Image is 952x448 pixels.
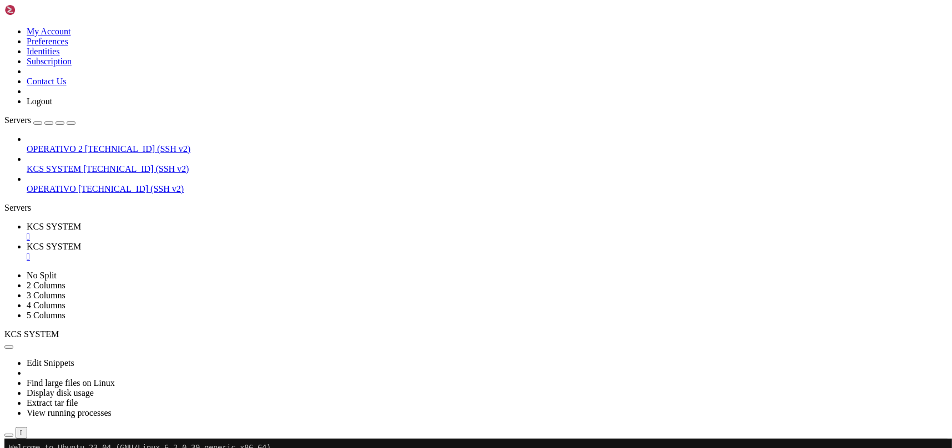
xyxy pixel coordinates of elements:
[4,250,89,258] span: ubuntu@vps-08acaf7e
[27,154,948,174] li: KCS SYSTEM [TECHNICAL_ID] (SSH v2)
[27,27,71,36] a: My Account
[27,222,81,231] span: KCS SYSTEM
[27,310,66,320] a: 5 Columns
[27,144,948,154] a: OPERATIVO 2 [TECHNICAL_ID] (SSH v2)
[4,250,807,259] x-row: : $
[27,358,74,368] a: Edit Snippets
[27,271,57,280] a: No Split
[4,146,807,155] x-row: To see these additional updates run: apt list --upgradable
[27,301,66,310] a: 4 Columns
[27,96,52,106] a: Logout
[4,174,807,184] x-row: For upgrade information, please visit:
[27,164,81,174] span: KCS SYSTEM
[27,57,72,66] a: Subscription
[27,378,115,388] a: Find large files on Linux
[27,164,948,174] a: KCS SYSTEM [TECHNICAL_ID] (SSH v2)
[27,291,66,300] a: 3 Columns
[27,408,112,418] a: View running processes
[4,61,807,70] x-row: System information as of [DATE]
[27,134,948,154] li: OPERATIVO 2 [TECHNICAL_ID] (SSH v2)
[4,42,807,52] x-row: * Support: [URL][DOMAIN_NAME]
[83,164,189,174] span: [TECHNICAL_ID] (SSH v2)
[4,329,59,339] span: KCS SYSTEM
[27,242,948,262] a: KCS SYSTEM
[27,144,83,154] span: OPERATIVO 2
[27,47,60,56] a: Identities
[4,212,807,221] x-row: Run 'do-release-upgrade' to upgrade to it.
[4,4,807,14] x-row: Welcome to Ubuntu 23.04 (GNU/Linux 6.2.0-39-generic x86_64)
[27,388,94,398] a: Display disk usage
[27,232,948,242] a: 
[27,174,948,194] li: OPERATIVO [TECHNICAL_ID] (SSH v2)
[4,203,948,213] div: Servers
[4,184,807,193] x-row: [URL][DOMAIN_NAME]
[93,250,98,258] span: ~
[27,184,76,194] span: OPERATIVO
[4,165,807,174] x-row: Your Ubuntu release is not supported anymore.
[4,115,75,125] a: Servers
[4,136,807,146] x-row: 1 update can be applied immediately.
[27,398,78,408] a: Extract tar file
[4,23,807,33] x-row: * Documentation: [URL][DOMAIN_NAME]
[4,240,807,250] x-row: Last login: [DATE] from [TECHNICAL_ID]
[27,242,81,251] span: KCS SYSTEM
[4,99,807,108] x-row: Memory usage: 74% IPv4 address for ens3: [TECHNICAL_ID]
[4,4,68,16] img: Shellngn
[4,80,807,89] x-row: System load: 0.2 Processes: 193
[112,250,117,259] div: (23, 26)
[4,89,807,99] x-row: Usage of /: 19.5% of 77.39GB Users logged in: 1
[85,144,190,154] span: [TECHNICAL_ID] (SSH v2)
[4,108,807,118] x-row: Swap usage: 0%
[4,33,807,42] x-row: * Management: [URL][DOMAIN_NAME]
[27,281,66,290] a: 2 Columns
[27,184,948,194] a: OPERATIVO [TECHNICAL_ID] (SSH v2)
[78,184,184,194] span: [TECHNICAL_ID] (SSH v2)
[27,222,948,242] a: KCS SYSTEM
[16,427,27,439] button: 
[27,252,948,262] a: 
[4,115,31,125] span: Servers
[27,37,68,46] a: Preferences
[4,202,807,212] x-row: New release '24.04.3 LTS' available.
[20,429,23,437] div: 
[27,77,67,86] a: Contact Us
